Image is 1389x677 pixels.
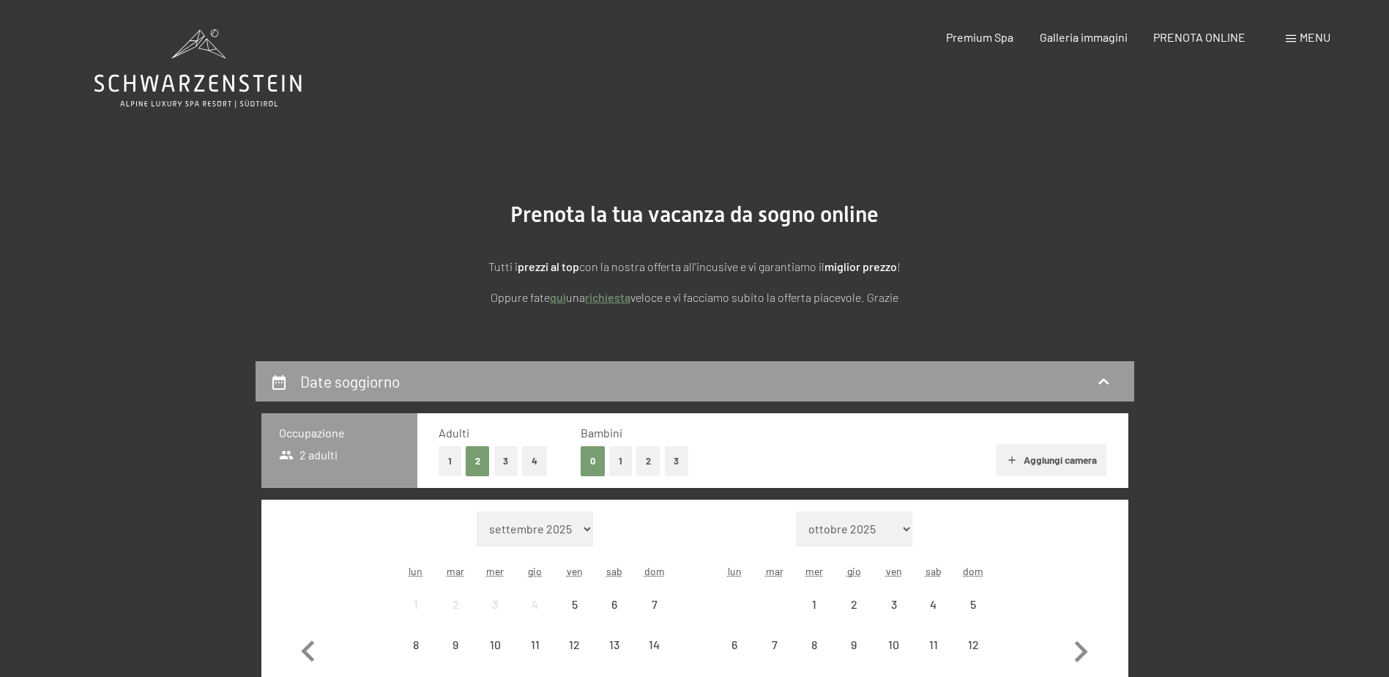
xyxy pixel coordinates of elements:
div: arrivo/check-in non effettuabile [515,625,555,665]
h2: Date soggiorno [300,372,400,391]
div: 4 [517,599,554,635]
div: arrivo/check-in non effettuabile [953,585,993,624]
abbr: sabato [926,565,942,577]
div: arrivo/check-in non effettuabile [396,625,436,665]
div: Thu Oct 09 2025 [834,625,874,665]
div: 1 [796,599,833,635]
div: Wed Sep 10 2025 [475,625,515,665]
div: Sun Sep 14 2025 [634,625,674,665]
div: arrivo/check-in non effettuabile [794,625,834,665]
strong: prezzi al top [518,259,579,273]
div: arrivo/check-in non effettuabile [436,585,475,624]
div: 8 [398,639,434,676]
div: 11 [915,639,952,676]
div: arrivo/check-in non effettuabile [914,585,953,624]
div: Thu Sep 04 2025 [515,585,555,624]
div: Sat Sep 06 2025 [595,585,634,624]
div: Mon Sep 01 2025 [396,585,436,624]
div: Fri Sep 05 2025 [555,585,595,624]
div: 14 [636,639,672,676]
abbr: venerdì [886,565,902,577]
div: Sun Sep 07 2025 [634,585,674,624]
div: 12 [556,639,593,676]
div: Sat Sep 13 2025 [595,625,634,665]
button: 4 [522,446,547,476]
abbr: venerdì [567,565,583,577]
div: arrivo/check-in non effettuabile [436,625,475,665]
div: arrivo/check-in non effettuabile [475,625,515,665]
div: Mon Oct 06 2025 [715,625,754,665]
div: Tue Sep 09 2025 [436,625,475,665]
div: 8 [796,639,833,676]
span: Menu [1300,30,1330,44]
abbr: sabato [606,565,622,577]
p: Oppure fate una veloce e vi facciamo subito la offerta piacevole. Grazie [329,288,1061,307]
div: Sun Oct 05 2025 [953,585,993,624]
div: 5 [556,599,593,635]
div: arrivo/check-in non effettuabile [953,625,993,665]
div: Tue Sep 02 2025 [436,585,475,624]
div: 2 [437,599,474,635]
span: Prenota la tua vacanza da sogno online [510,201,879,227]
div: arrivo/check-in non effettuabile [595,585,634,624]
abbr: giovedì [528,565,542,577]
button: Aggiungi camera [996,444,1106,476]
div: arrivo/check-in non effettuabile [595,625,634,665]
div: 6 [596,599,633,635]
div: arrivo/check-in non effettuabile [475,585,515,624]
div: Sat Oct 11 2025 [914,625,953,665]
button: 2 [466,446,490,476]
a: Galleria immagini [1040,30,1128,44]
div: Sun Oct 12 2025 [953,625,993,665]
div: arrivo/check-in non effettuabile [634,585,674,624]
div: arrivo/check-in non effettuabile [555,625,595,665]
abbr: domenica [644,565,665,577]
div: 7 [636,599,672,635]
div: 12 [955,639,991,676]
a: richiesta [585,290,630,304]
div: 9 [437,639,474,676]
abbr: mercoledì [805,565,823,577]
strong: miglior prezzo [824,259,897,273]
div: Fri Oct 10 2025 [874,625,913,665]
div: 13 [596,639,633,676]
div: arrivo/check-in non effettuabile [874,585,913,624]
a: Premium Spa [946,30,1013,44]
div: arrivo/check-in non effettuabile [874,625,913,665]
div: Wed Oct 08 2025 [794,625,834,665]
div: arrivo/check-in non effettuabile [634,625,674,665]
div: arrivo/check-in non effettuabile [515,585,555,624]
abbr: lunedì [728,565,742,577]
div: arrivo/check-in non effettuabile [834,625,874,665]
abbr: lunedì [409,565,422,577]
button: 1 [609,446,632,476]
abbr: domenica [963,565,983,577]
button: 3 [665,446,689,476]
button: 3 [494,446,518,476]
div: arrivo/check-in non effettuabile [834,585,874,624]
p: Tutti i con la nostra offerta all'incusive e vi garantiamo il ! [329,257,1061,276]
button: 0 [581,446,605,476]
div: 9 [835,639,872,676]
a: PRENOTA ONLINE [1153,30,1245,44]
div: Thu Oct 02 2025 [834,585,874,624]
span: 2 adulti [279,447,338,463]
div: Fri Sep 12 2025 [555,625,595,665]
div: 1 [398,599,434,635]
div: arrivo/check-in non effettuabile [715,625,754,665]
div: Mon Sep 08 2025 [396,625,436,665]
div: 7 [756,639,793,676]
button: 1 [439,446,461,476]
span: Bambini [581,426,622,440]
div: 5 [955,599,991,635]
span: Adulti [439,426,469,440]
div: 6 [716,639,753,676]
div: 3 [477,599,513,635]
abbr: giovedì [847,565,861,577]
div: arrivo/check-in non effettuabile [794,585,834,624]
div: 10 [477,639,513,676]
div: Fri Oct 03 2025 [874,585,913,624]
div: arrivo/check-in non effettuabile [555,585,595,624]
div: Sat Oct 04 2025 [914,585,953,624]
